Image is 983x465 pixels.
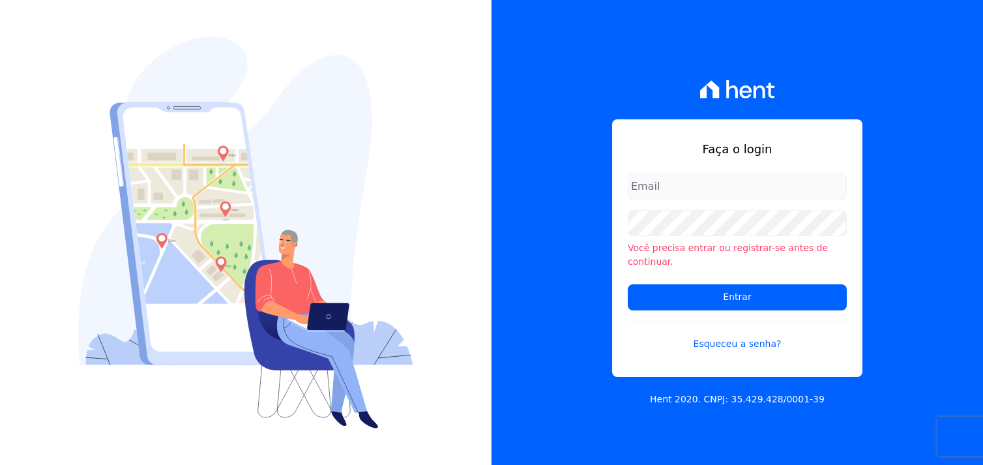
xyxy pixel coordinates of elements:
img: Login [78,37,413,428]
a: Esqueceu a senha? [628,321,847,351]
input: Email [628,173,847,200]
input: Entrar [628,284,847,310]
h1: Faça o login [628,140,847,158]
li: Você precisa entrar ou registrar-se antes de continuar. [628,241,847,269]
p: Hent 2020. CNPJ: 35.429.428/0001-39 [650,393,825,406]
